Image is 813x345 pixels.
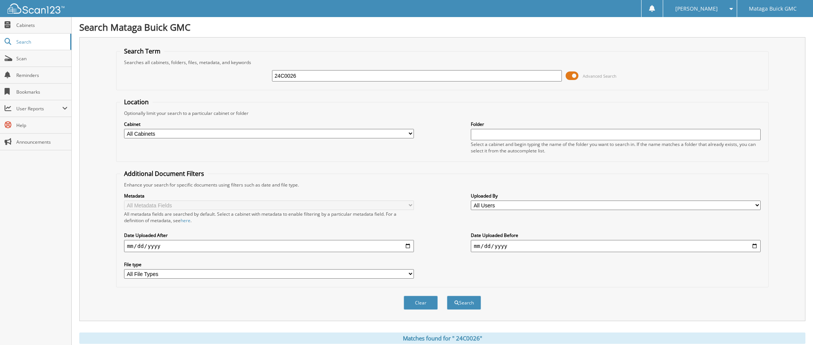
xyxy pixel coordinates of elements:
[16,39,66,45] span: Search
[124,211,414,224] div: All metadata fields are searched by default. Select a cabinet with metadata to enable filtering b...
[749,6,797,11] span: Mataga Buick GMC
[675,6,718,11] span: [PERSON_NAME]
[124,121,414,127] label: Cabinet
[447,296,481,310] button: Search
[16,122,68,129] span: Help
[16,105,62,112] span: User Reports
[583,73,616,79] span: Advanced Search
[124,232,414,238] label: Date Uploaded After
[181,217,190,224] a: here
[471,193,761,199] label: Uploaded By
[8,3,64,14] img: scan123-logo-white.svg
[124,193,414,199] label: Metadata
[16,139,68,145] span: Announcements
[471,232,761,238] label: Date Uploaded Before
[124,261,414,268] label: File type
[16,22,68,28] span: Cabinets
[120,47,164,55] legend: Search Term
[120,169,208,178] legend: Additional Document Filters
[120,59,765,66] div: Searches all cabinets, folders, files, metadata, and keywords
[404,296,438,310] button: Clear
[16,72,68,78] span: Reminders
[16,89,68,95] span: Bookmarks
[79,332,805,344] div: Matches found for " 24C0026"
[120,182,765,188] div: Enhance your search for specific documents using filters such as date and file type.
[79,21,805,33] h1: Search Mataga Buick GMC
[471,141,761,154] div: Select a cabinet and begin typing the name of the folder you want to search in. If the name match...
[471,121,761,127] label: Folder
[471,240,761,252] input: end
[120,98,153,106] legend: Location
[120,110,765,116] div: Optionally limit your search to a particular cabinet or folder
[16,55,68,62] span: Scan
[124,240,414,252] input: start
